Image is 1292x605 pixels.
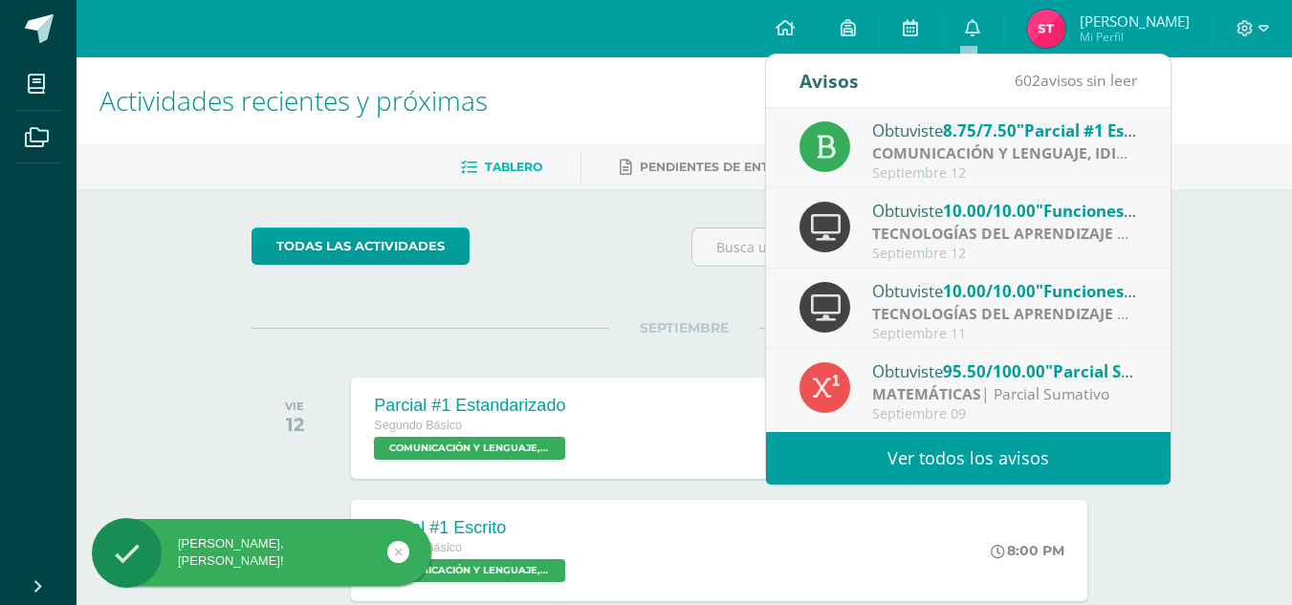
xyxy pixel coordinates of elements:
strong: MATEMÁTICAS [872,383,981,404]
span: 95.50/100.00 [943,360,1045,382]
span: COMUNICACIÓN Y LENGUAJE, IDIOMA ESPAÑOL 'Sección A' [374,437,565,460]
div: | Proyecto de práctica [872,303,1138,325]
span: 602 [1015,70,1040,91]
span: Segundo Básico [374,419,462,432]
span: 10.00/10.00 [943,200,1036,222]
strong: COMUNICACIÓN Y LENGUAJE, IDIOMA ESPAÑOL [872,142,1226,163]
div: Obtuviste en [872,198,1138,223]
span: 8.75/7.50 [943,119,1017,141]
div: 12 [285,413,304,436]
span: Tablero [485,160,542,174]
span: 10.00/10.00 [943,280,1036,302]
span: avisos sin leer [1015,70,1137,91]
span: "Parcial #1 Estandarizado" [1017,119,1228,141]
a: todas las Actividades [252,227,470,265]
span: Mi Perfil [1080,29,1190,45]
strong: TECNOLOGÍAS DEL APRENDIZAJE Y LA COMUNICACIÓN [872,223,1276,244]
div: | Evaluación Sumativa [872,142,1138,164]
a: Ver todos los avisos [766,432,1171,485]
span: COMUNICACIÓN Y LENGUAJE, IDIOMA ESPAÑOL 'Sección A' [374,559,565,582]
strong: TECNOLOGÍAS DEL APRENDIZAJE Y LA COMUNICACIÓN [872,303,1276,324]
span: Actividades recientes y próximas [99,82,488,119]
span: Pendientes de entrega [640,160,803,174]
a: Pendientes de entrega [620,152,803,183]
div: Avisos [799,54,859,107]
div: | Parcial Sumativo [872,383,1138,405]
div: Obtuviste en [872,118,1138,142]
div: Parcial #1 Estandarizado [374,396,570,416]
input: Busca una actividad próxima aquí... [692,228,1116,266]
div: [PERSON_NAME], [PERSON_NAME]! [92,535,431,570]
div: Obtuviste en [872,358,1138,383]
a: Tablero [461,152,542,183]
div: Septiembre 09 [872,406,1138,422]
div: Septiembre 12 [872,246,1138,262]
div: VIE [285,400,304,413]
div: parcial #1 Escrito [374,518,570,538]
span: [PERSON_NAME] [1080,11,1190,31]
div: Septiembre 12 [872,165,1138,182]
span: SEPTIEMBRE [609,319,759,336]
span: "Parcial Sumativo" [1045,360,1194,382]
div: 8:00 PM [991,542,1064,559]
div: | Proyecto de dominio [872,223,1138,245]
div: Obtuviste en [872,278,1138,303]
div: Septiembre 11 [872,326,1138,342]
img: 0975b2461e49dc8c9ba90df96d4c9e8c.png [1027,10,1065,48]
